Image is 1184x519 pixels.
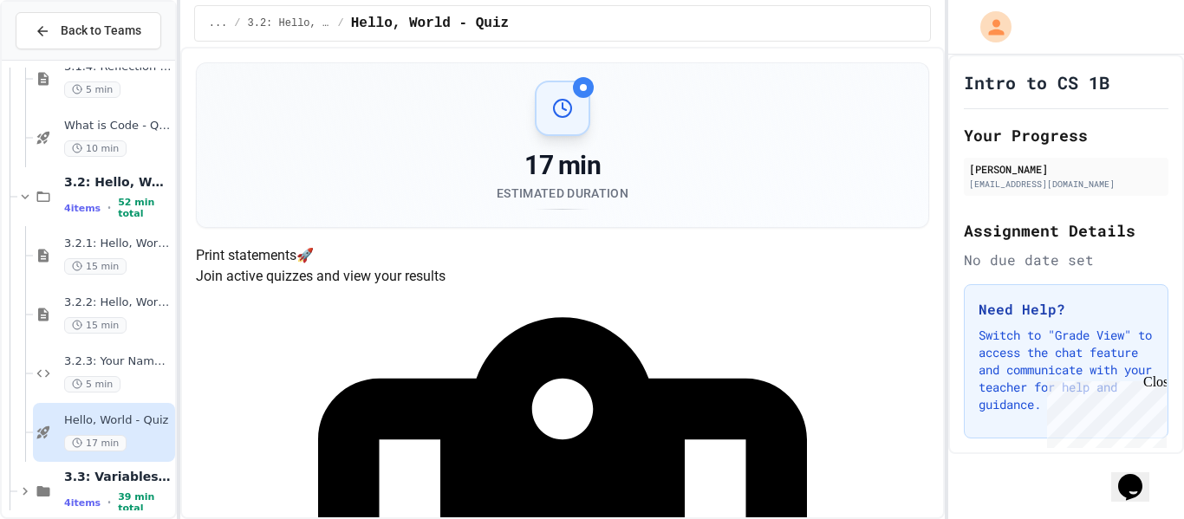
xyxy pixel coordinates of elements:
[969,178,1163,191] div: [EMAIL_ADDRESS][DOMAIN_NAME]
[107,201,111,215] span: •
[979,299,1154,320] h3: Need Help?
[64,354,172,369] span: 3.2.3: Your Name and Favorite Movie
[964,218,1168,243] h2: Assignment Details
[16,12,161,49] button: Back to Teams
[64,60,172,75] span: 3.1.4: Reflection - Evolving Technology
[497,150,628,181] div: 17 min
[1040,374,1167,448] iframe: chat widget
[118,197,172,219] span: 52 min total
[196,266,930,287] p: Join active quizzes and view your results
[1111,450,1167,502] iframe: chat widget
[64,237,172,251] span: 3.2.1: Hello, World!
[979,327,1154,413] p: Switch to "Grade View" to access the chat feature and communicate with your teacher for help and ...
[64,497,101,509] span: 4 items
[64,119,172,133] span: What is Code - Quiz
[964,70,1109,94] h1: Intro to CS 1B
[61,22,141,40] span: Back to Teams
[118,491,172,514] span: 39 min total
[64,203,101,214] span: 4 items
[64,469,172,484] span: 3.3: Variables and Data Types
[209,16,228,30] span: ...
[497,185,628,202] div: Estimated Duration
[964,123,1168,147] h2: Your Progress
[64,435,127,451] span: 17 min
[338,16,344,30] span: /
[234,16,240,30] span: /
[964,250,1168,270] div: No due date set
[7,7,120,110] div: Chat with us now!Close
[969,161,1163,177] div: [PERSON_NAME]
[107,496,111,509] span: •
[248,16,331,30] span: 3.2: Hello, World!
[64,81,120,98] span: 5 min
[196,245,930,266] h4: Print statements 🚀
[64,376,120,392] span: 5 min
[64,317,127,334] span: 15 min
[962,7,1016,47] div: My Account
[351,13,509,34] span: Hello, World - Quiz
[64,258,127,275] span: 15 min
[64,140,127,157] span: 10 min
[64,295,172,310] span: 3.2.2: Hello, World! - Review
[64,413,172,428] span: Hello, World - Quiz
[64,174,172,190] span: 3.2: Hello, World!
